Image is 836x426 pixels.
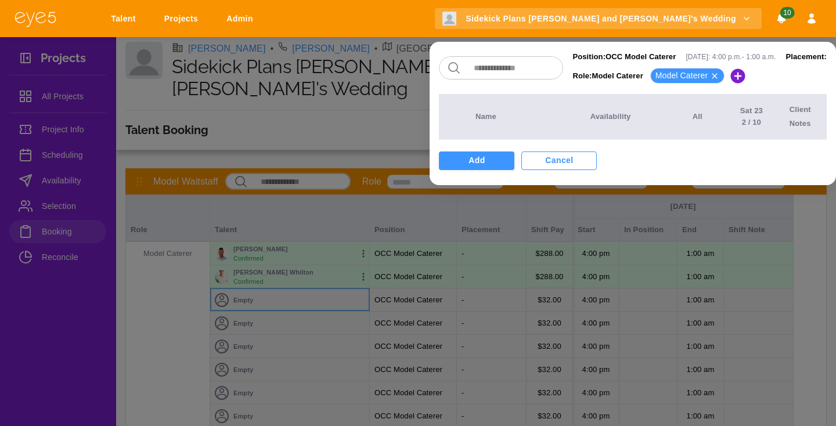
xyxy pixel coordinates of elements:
p: Model Caterer [655,70,708,82]
button: Cancel [521,151,597,170]
th: Name [466,94,581,140]
button: Sidekick Plans [PERSON_NAME] and [PERSON_NAME]'s Wedding [435,8,762,30]
button: Add [439,151,514,170]
th: All [672,94,723,140]
button: Notifications [771,8,792,30]
th: Availability [581,94,672,140]
img: eye5 [14,10,57,27]
span: 10 [780,7,794,19]
p: 2 / 10 [732,117,771,128]
p: Sat 23 [732,105,771,117]
th: Client Notes [780,94,827,140]
a: Admin [219,8,265,30]
p: Position: OCC Model Caterer [572,51,676,63]
p: Placement: [785,51,827,63]
p: [DATE] : 4:00 p.m. - 1:00 a.m. [686,52,776,62]
img: Client logo [442,12,456,26]
a: Talent [103,8,147,30]
a: Projects [157,8,210,30]
p: Role: Model Caterer [572,70,643,82]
